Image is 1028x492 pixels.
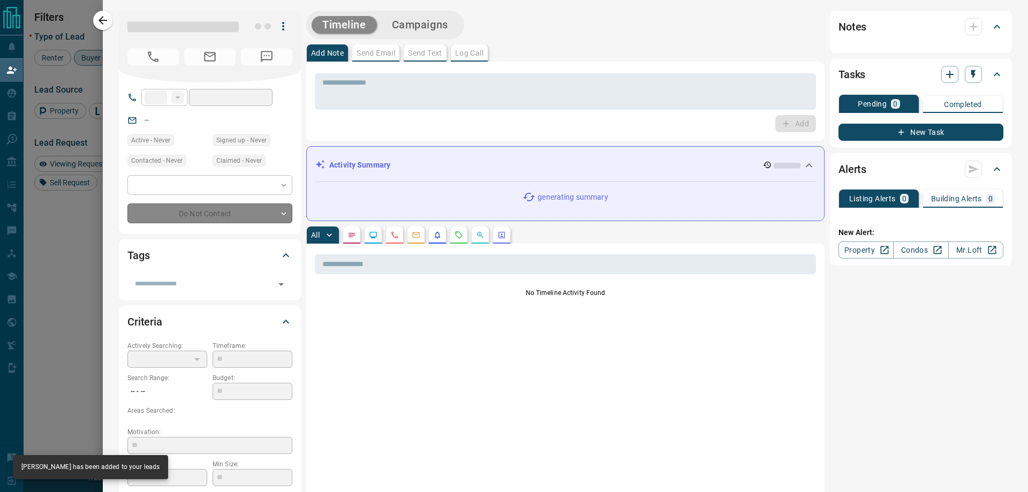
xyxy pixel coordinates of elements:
button: Campaigns [381,16,459,34]
div: Tasks [838,62,1003,87]
div: Do Not Contact [127,203,292,223]
h2: Criteria [127,313,162,330]
a: Mr.Loft [948,241,1003,259]
div: Alerts [838,156,1003,182]
svg: Requests [455,231,463,239]
p: Listing Alerts [849,195,896,202]
p: Actively Searching: [127,341,207,351]
p: Add Note [311,49,344,57]
p: Budget: [213,373,292,383]
button: Timeline [312,16,377,34]
p: Motivation: [127,427,292,437]
div: Activity Summary [315,155,815,175]
span: Contacted - Never [131,155,183,166]
h2: Tasks [838,66,865,83]
p: No Timeline Activity Found [315,288,816,298]
div: [PERSON_NAME] has been added to your leads [21,458,160,476]
p: 0 [902,195,906,202]
p: 0 [988,195,993,202]
svg: Lead Browsing Activity [369,231,377,239]
span: Active - Never [131,135,170,146]
a: Condos [893,241,948,259]
span: No Number [241,48,292,65]
p: Timeframe: [213,341,292,351]
span: No Email [184,48,236,65]
svg: Agent Actions [497,231,506,239]
svg: Notes [347,231,356,239]
p: -- - -- [127,383,207,400]
span: Claimed - Never [216,155,262,166]
h2: Notes [838,18,866,35]
p: Search Range: [127,373,207,383]
h2: Tags [127,247,149,264]
a: Property [838,241,894,259]
svg: Emails [412,231,420,239]
p: Pending [858,100,887,108]
a: -- [145,116,149,124]
svg: Calls [390,231,399,239]
button: Open [274,277,289,292]
p: Areas Searched: [127,406,292,415]
span: No Number [127,48,179,65]
p: New Alert: [838,227,1003,238]
p: All [311,231,320,239]
div: Notes [838,14,1003,40]
svg: Opportunities [476,231,485,239]
svg: Listing Alerts [433,231,442,239]
p: Activity Summary [329,160,390,171]
div: Tags [127,243,292,268]
div: Criteria [127,309,292,335]
span: Signed up - Never [216,135,267,146]
h2: Alerts [838,161,866,178]
button: New Task [838,124,1003,141]
p: Min Size: [213,459,292,469]
p: 0 [893,100,897,108]
p: Building Alerts [931,195,982,202]
p: generating summary [538,192,608,203]
p: Completed [944,101,982,108]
